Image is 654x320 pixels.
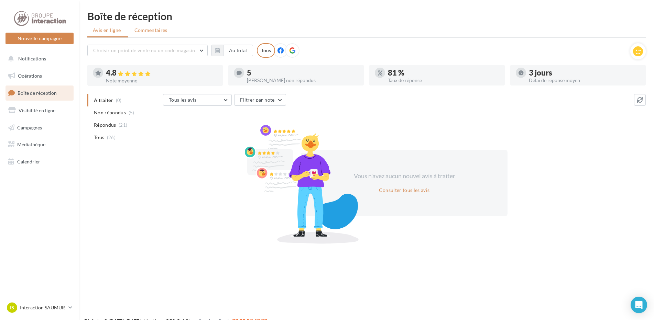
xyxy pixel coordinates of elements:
[4,69,75,83] a: Opérations
[345,172,464,181] div: Vous n'avez aucun nouvel avis à traiter
[4,52,72,66] button: Notifications
[529,78,640,83] div: Délai de réponse moyen
[106,78,217,83] div: Note moyenne
[529,69,640,77] div: 3 jours
[94,122,116,128] span: Répondus
[19,107,55,113] span: Visibilité en ligne
[87,11,646,21] div: Boîte de réception
[20,304,66,311] p: Interaction SAUMUR
[631,297,647,313] div: Open Intercom Messenger
[6,33,74,44] button: Nouvelle campagne
[247,78,358,83] div: [PERSON_NAME] non répondus
[211,45,253,56] button: Au total
[17,124,42,130] span: Campagnes
[17,159,40,164] span: Calendrier
[106,69,217,77] div: 4.8
[163,94,232,106] button: Tous les avis
[129,110,134,115] span: (5)
[388,69,499,77] div: 81 %
[257,43,275,58] div: Tous
[223,45,253,56] button: Au total
[17,141,45,147] span: Médiathèque
[107,135,116,140] span: (26)
[10,304,14,311] span: IS
[6,301,74,314] a: IS Interaction SAUMUR
[18,73,42,79] span: Opérations
[4,121,75,135] a: Campagnes
[247,69,358,77] div: 5
[87,45,208,56] button: Choisir un point de vente ou un code magasin
[93,47,195,53] span: Choisir un point de vente ou un code magasin
[169,97,197,103] span: Tous les avis
[4,85,75,100] a: Boîte de réception
[376,186,432,194] button: Consulter tous les avis
[18,56,46,61] span: Notifications
[119,122,127,128] span: (21)
[234,94,286,106] button: Filtrer par note
[18,90,57,96] span: Boîte de réception
[4,155,75,169] a: Calendrier
[4,103,75,118] a: Visibilité en ligne
[94,109,126,116] span: Non répondus
[134,27,167,34] span: Commentaires
[388,78,499,83] div: Taux de réponse
[94,134,104,141] span: Tous
[4,137,75,152] a: Médiathèque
